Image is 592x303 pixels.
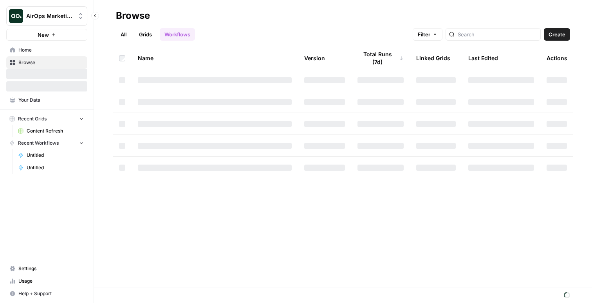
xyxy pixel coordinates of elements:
[116,9,150,22] div: Browse
[18,278,84,285] span: Usage
[18,265,84,272] span: Settings
[418,30,430,38] span: Filter
[357,47,404,69] div: Total Runs (7d)
[413,28,442,41] button: Filter
[26,12,74,20] span: AirOps Marketing
[6,137,87,149] button: Recent Workflows
[160,28,195,41] a: Workflows
[134,28,157,41] a: Grids
[547,47,567,69] div: Actions
[6,262,87,275] a: Settings
[38,31,49,39] span: New
[14,125,87,137] a: Content Refresh
[9,9,23,23] img: AirOps Marketing Logo
[18,140,59,147] span: Recent Workflows
[14,149,87,161] a: Untitled
[458,30,537,38] input: Search
[6,275,87,287] a: Usage
[18,47,84,54] span: Home
[27,152,84,159] span: Untitled
[6,113,87,125] button: Recent Grids
[14,161,87,174] a: Untitled
[18,59,84,66] span: Browse
[18,290,84,297] span: Help + Support
[6,287,87,300] button: Help + Support
[549,30,565,38] span: Create
[116,28,131,41] a: All
[138,47,292,69] div: Name
[304,47,325,69] div: Version
[18,115,47,122] span: Recent Grids
[6,44,87,56] a: Home
[544,28,570,41] button: Create
[416,47,450,69] div: Linked Grids
[27,164,84,171] span: Untitled
[18,97,84,104] span: Your Data
[6,94,87,106] a: Your Data
[6,56,87,69] a: Browse
[6,29,87,41] button: New
[6,6,87,26] button: Workspace: AirOps Marketing
[27,127,84,134] span: Content Refresh
[468,47,498,69] div: Last Edited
